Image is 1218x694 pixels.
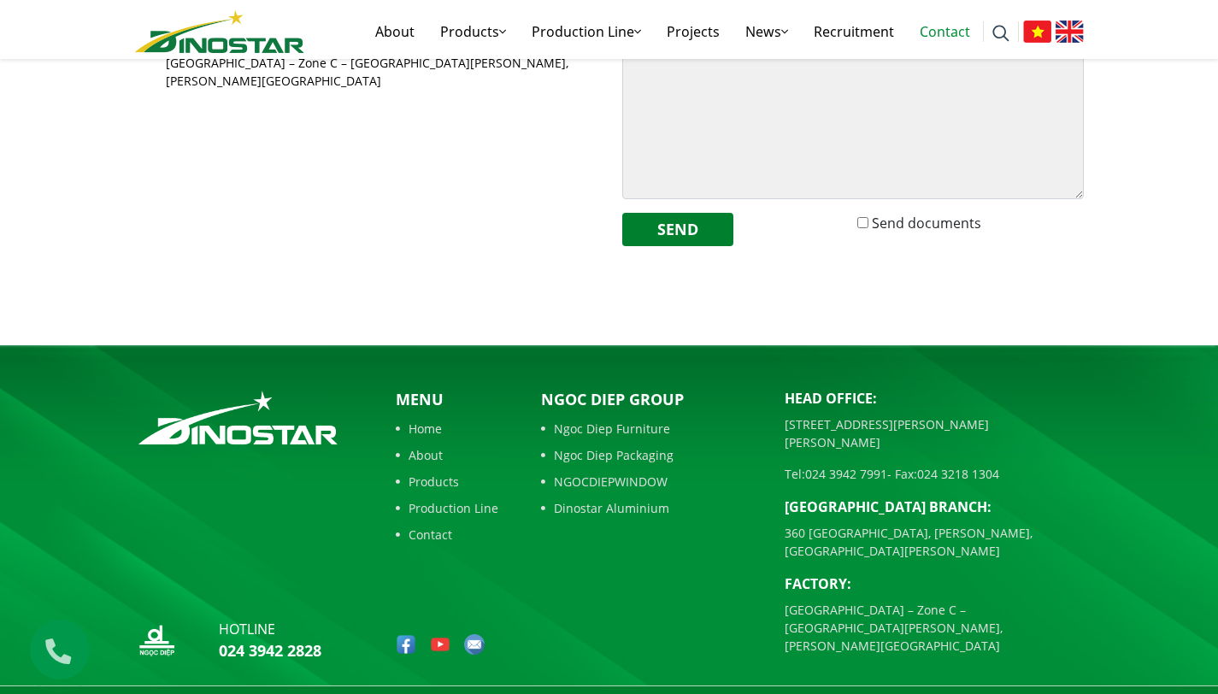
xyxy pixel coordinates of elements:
[733,4,801,59] a: News
[785,497,1084,517] p: [GEOGRAPHIC_DATA] BRANCH:
[992,25,1009,42] img: search
[541,420,759,438] a: Ngoc Diep Furniture
[785,388,1084,409] p: Head Office:
[396,499,498,517] a: Production Line
[541,446,759,464] a: Ngoc Diep Packaging
[907,4,983,59] a: Contact
[396,473,498,491] a: Products
[785,415,1084,451] p: [STREET_ADDRESS][PERSON_NAME][PERSON_NAME]
[166,54,597,90] p: [GEOGRAPHIC_DATA] – Zone C – [GEOGRAPHIC_DATA][PERSON_NAME], [PERSON_NAME][GEOGRAPHIC_DATA]
[519,4,654,59] a: Production Line
[541,499,759,517] a: Dinostar Aluminium
[785,601,1084,655] p: [GEOGRAPHIC_DATA] – Zone C – [GEOGRAPHIC_DATA][PERSON_NAME], [PERSON_NAME][GEOGRAPHIC_DATA]
[622,213,733,246] button: Send
[135,619,178,662] img: logo_nd_footer
[541,473,759,491] a: NGOCDIEPWINDOW
[396,446,498,464] a: About
[219,640,321,661] a: 024 3942 2828
[785,465,1084,483] p: Tel: - Fax:
[654,4,733,59] a: Projects
[219,619,321,639] p: hotline
[917,466,999,482] a: 024 3218 1304
[785,573,1084,594] p: Factory:
[362,4,427,59] a: About
[541,388,759,411] p: Ngoc Diep Group
[396,388,498,411] p: Menu
[396,420,498,438] a: Home
[872,213,981,233] label: Send documents
[785,524,1084,560] p: 360 [GEOGRAPHIC_DATA], [PERSON_NAME], [GEOGRAPHIC_DATA][PERSON_NAME]
[805,466,887,482] a: 024 3942 7991
[801,4,907,59] a: Recruitment
[135,388,341,448] img: logo_footer
[427,4,519,59] a: Products
[396,526,498,544] a: Contact
[1056,21,1084,43] img: English
[135,10,304,53] img: logo
[1023,21,1051,43] img: Tiếng Việt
